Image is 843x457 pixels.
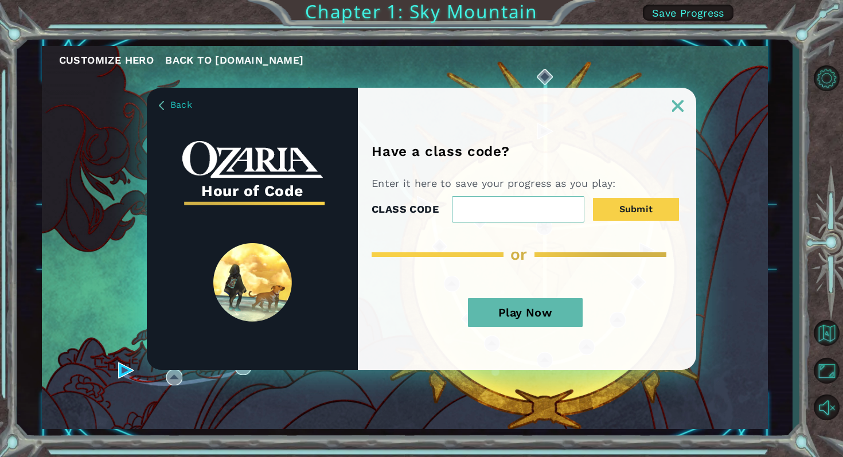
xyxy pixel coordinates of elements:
img: ExitButton_Dusk.png [672,100,684,112]
p: Enter it here to save your progress as you play: [372,177,620,190]
img: BackArrow_Dusk.png [159,101,164,110]
h1: Have a class code? [372,143,513,159]
h3: Hour of Code [182,178,323,204]
button: Submit [593,198,679,221]
button: Play Now [468,298,583,327]
img: SpiritLandReveal.png [213,243,292,322]
span: Back [170,99,192,110]
span: or [510,245,528,264]
img: whiteOzariaWordmark.png [182,141,323,178]
label: CLASS CODE [372,201,439,218]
